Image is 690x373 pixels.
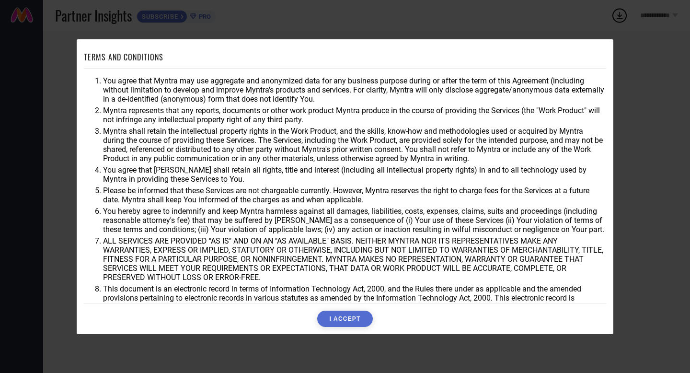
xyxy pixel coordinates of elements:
li: ALL SERVICES ARE PROVIDED "AS IS" AND ON AN "AS AVAILABLE" BASIS. NEITHER MYNTRA NOR ITS REPRESEN... [103,236,606,282]
li: You agree that [PERSON_NAME] shall retain all rights, title and interest (including all intellect... [103,165,606,184]
h1: TERMS AND CONDITIONS [84,51,163,63]
li: Myntra shall retain the intellectual property rights in the Work Product, and the skills, know-ho... [103,127,606,163]
li: This document is an electronic record in terms of Information Technology Act, 2000, and the Rules... [103,284,606,312]
li: Myntra represents that any reports, documents or other work product Myntra produce in the course ... [103,106,606,124]
li: You agree that Myntra may use aggregate and anonymized data for any business purpose during or af... [103,76,606,104]
button: I ACCEPT [317,311,372,327]
li: You hereby agree to indemnify and keep Myntra harmless against all damages, liabilities, costs, e... [103,207,606,234]
li: Please be informed that these Services are not chargeable currently. However, Myntra reserves the... [103,186,606,204]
